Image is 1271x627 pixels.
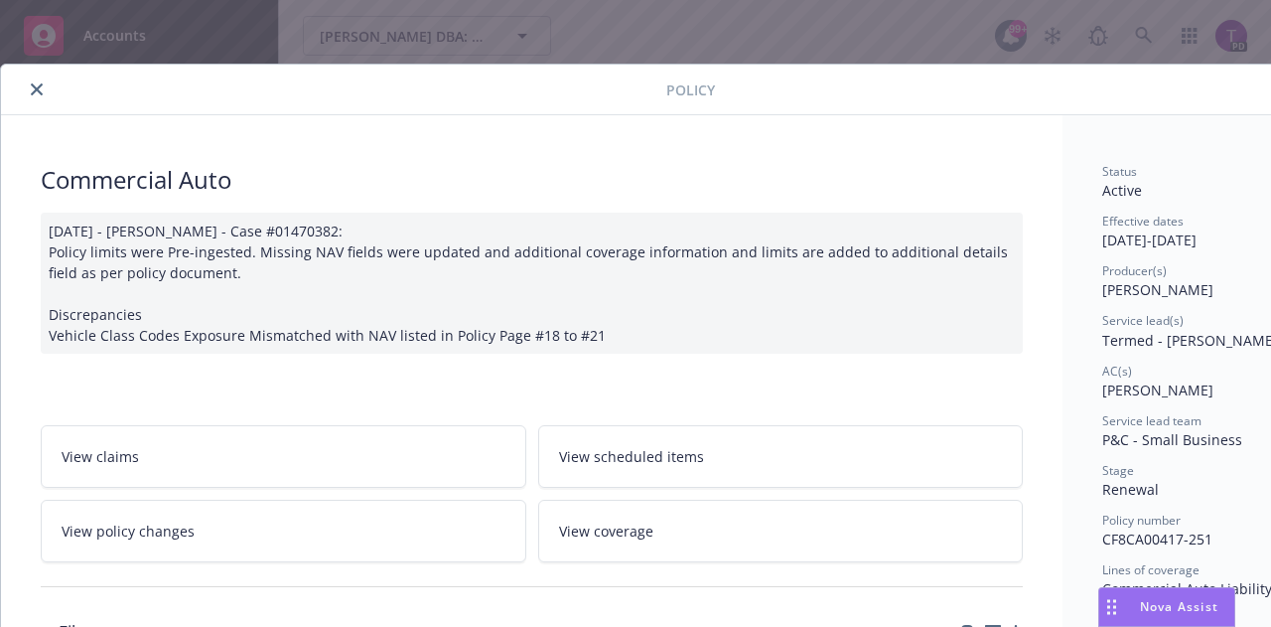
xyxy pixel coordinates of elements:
span: Effective dates [1102,213,1184,230]
span: Policy number [1102,512,1181,529]
span: View policy changes [62,521,195,542]
a: View coverage [538,500,1024,562]
span: Lines of coverage [1102,561,1200,578]
span: Service lead(s) [1102,312,1184,329]
span: Policy [666,79,715,100]
span: AC(s) [1102,363,1132,380]
button: Nova Assist [1098,587,1235,627]
span: View coverage [559,521,653,542]
div: Commercial Auto [41,163,1023,197]
span: View claims [62,446,139,467]
div: [DATE] - [PERSON_NAME] - Case #01470382: Policy limits were Pre-ingested. Missing NAV fields were... [41,213,1023,354]
span: Renewal [1102,480,1159,499]
a: View policy changes [41,500,526,562]
span: Status [1102,163,1137,180]
span: [PERSON_NAME] [1102,381,1213,399]
span: CF8CA00417-251 [1102,530,1212,549]
a: View claims [41,425,526,488]
div: Drag to move [1099,588,1124,626]
span: Nova Assist [1140,598,1218,615]
span: Producer(s) [1102,262,1167,279]
span: P&C - Small Business [1102,430,1242,449]
span: View scheduled items [559,446,704,467]
span: Stage [1102,462,1134,479]
button: close [25,78,49,101]
span: [PERSON_NAME] [1102,280,1213,299]
span: Service lead team [1102,412,1201,429]
span: Active [1102,181,1142,200]
a: View scheduled items [538,425,1024,488]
